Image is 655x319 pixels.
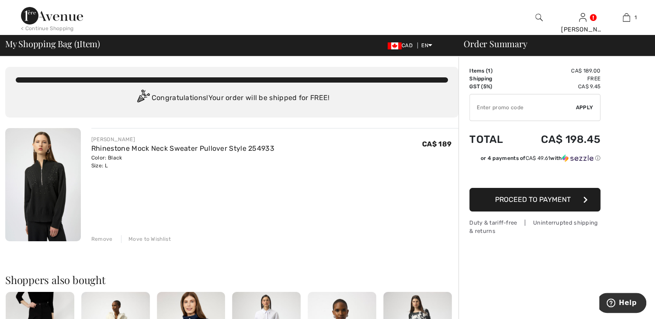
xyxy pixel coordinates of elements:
[134,90,152,107] img: Congratulation2.svg
[388,42,416,49] span: CAD
[469,154,600,165] div: or 4 payments ofCA$ 49.61withSezzle Click to learn more about Sezzle
[579,13,586,21] a: Sign In
[623,12,630,23] img: My Bag
[453,39,650,48] div: Order Summary
[605,12,648,23] a: 1
[634,14,637,21] span: 1
[599,293,646,315] iframe: Opens a widget where you can find more information
[525,155,550,161] span: CA$ 49.61
[16,90,448,107] div: Congratulations! Your order will be shipped for FREE!
[469,67,517,75] td: Items ( )
[469,188,600,212] button: Proceed to Payment
[5,128,81,241] img: Rhinestone Mock Neck Sweater Pullover Style 254933
[76,37,80,49] span: 1
[517,67,600,75] td: CA$ 189.00
[91,144,274,153] a: Rhinestone Mock Neck Sweater Pullover Style 254933
[91,154,274,170] div: Color: Black Size: L
[91,135,274,143] div: [PERSON_NAME]
[470,94,576,121] input: Promo code
[561,25,604,34] div: [PERSON_NAME]
[21,24,74,32] div: < Continue Shopping
[21,7,83,24] img: 1ère Avenue
[422,140,451,148] span: CA$ 189
[481,154,600,162] div: or 4 payments of with
[469,218,600,235] div: Duty & tariff-free | Uninterrupted shipping & returns
[469,83,517,90] td: GST (5%)
[517,83,600,90] td: CA$ 9.45
[579,12,586,23] img: My Info
[517,125,600,154] td: CA$ 198.45
[488,68,490,74] span: 1
[562,154,593,162] img: Sezzle
[469,165,600,185] iframe: PayPal-paypal
[495,195,571,204] span: Proceed to Payment
[121,235,171,243] div: Move to Wishlist
[469,75,517,83] td: Shipping
[469,125,517,154] td: Total
[517,75,600,83] td: Free
[535,12,543,23] img: search the website
[5,39,100,48] span: My Shopping Bag ( Item)
[5,274,458,285] h2: Shoppers also bought
[91,235,113,243] div: Remove
[576,104,593,111] span: Apply
[388,42,402,49] img: Canadian Dollar
[421,42,432,49] span: EN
